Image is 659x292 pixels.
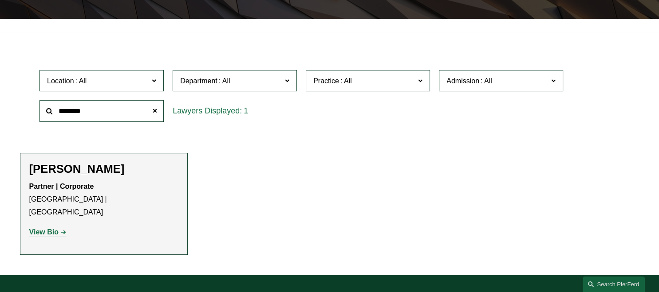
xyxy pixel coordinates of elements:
[29,183,94,190] strong: Partner | Corporate
[47,77,74,85] span: Location
[313,77,339,85] span: Practice
[180,77,217,85] span: Department
[446,77,479,85] span: Admission
[583,276,645,292] a: Search this site
[29,180,179,218] p: [GEOGRAPHIC_DATA] | [GEOGRAPHIC_DATA]
[29,228,67,236] a: View Bio
[29,162,179,176] h2: [PERSON_NAME]
[29,228,59,236] strong: View Bio
[244,106,248,115] span: 1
